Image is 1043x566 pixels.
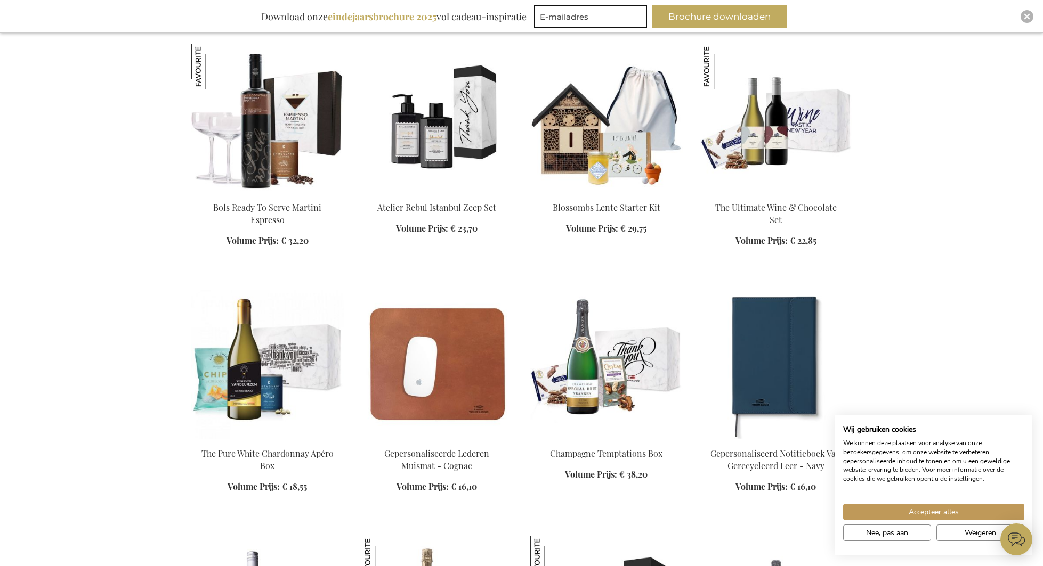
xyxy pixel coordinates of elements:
[191,290,344,439] img: The Pure White Chardonnay Apéro Box
[735,481,816,493] a: Volume Prijs: € 16,10
[228,481,307,493] a: Volume Prijs: € 18,55
[530,290,683,439] img: Champagne Temptations Box
[565,469,648,481] a: Volume Prijs: € 38,20
[396,223,448,234] span: Volume Prijs:
[652,5,787,28] button: Brochure downloaden
[700,44,852,193] img: Beer Apéro Gift Box
[735,235,788,246] span: Volume Prijs:
[700,290,852,439] img: Personalised Baltimore GRS Certified Paper & PU Notebook
[227,235,279,246] span: Volume Prijs:
[191,44,237,89] img: Bols Ready To Serve Martini Espresso
[566,223,618,234] span: Volume Prijs:
[909,506,959,518] span: Accepteer alles
[361,290,513,439] img: Leather Mouse Pad - Cognac
[700,44,746,89] img: The Ultimate Wine & Chocolate Set
[534,5,647,28] input: E-mailadres
[619,469,648,480] span: € 38,20
[361,188,513,199] a: Atelier Rebul Istanbul Soap Set
[530,434,683,445] a: Champagne Temptations Box
[965,527,996,538] span: Weigeren
[397,481,477,493] a: Volume Prijs: € 16,10
[384,448,489,471] a: Gepersonaliseerde Lederen Muismat - Cognac
[710,448,841,471] a: Gepersonaliseerd Notitieboek Van Gerecycleerd Leer - Navy
[361,44,513,193] img: Atelier Rebul Istanbul Soap Set
[328,10,436,23] b: eindejaarsbrochure 2025
[936,524,1024,541] button: Alle cookies weigeren
[620,223,646,234] span: € 29,75
[191,434,344,445] a: The Pure White Chardonnay Apéro Box
[396,223,478,235] a: Volume Prijs: € 23,70
[201,448,334,471] a: The Pure White Chardonnay Apéro Box
[281,235,309,246] span: € 32,20
[451,481,477,492] span: € 16,10
[1024,13,1030,20] img: Close
[228,481,280,492] span: Volume Prijs:
[256,5,531,28] div: Download onze vol cadeau-inspiratie
[553,202,660,213] a: Blossombs Lente Starter Kit
[866,527,908,538] span: Nee, pas aan
[715,202,837,225] a: The Ultimate Wine & Chocolate Set
[534,5,650,31] form: marketing offers and promotions
[213,202,321,225] a: Bols Ready To Serve Martini Espresso
[377,202,496,213] a: Atelier Rebul Istanbul Zeep Set
[700,188,852,199] a: Beer Apéro Gift Box The Ultimate Wine & Chocolate Set
[700,434,852,445] a: Personalised Baltimore GRS Certified Paper & PU Notebook
[530,188,683,199] a: Spring Blossombs Starter Kit
[1000,523,1032,555] iframe: belco-activator-frame
[735,235,816,247] a: Volume Prijs: € 22,85
[566,223,646,235] a: Volume Prijs: € 29,75
[361,434,513,445] a: Leather Mouse Pad - Cognac
[191,44,344,193] img: Bols Ready To Serve Martini Espresso
[530,44,683,193] img: Spring Blossombs Starter Kit
[843,425,1024,434] h2: Wij gebruiken cookies
[191,188,344,199] a: Bols Ready To Serve Martini Espresso Bols Ready To Serve Martini Espresso
[790,235,816,246] span: € 22,85
[843,524,931,541] button: Pas cookie voorkeuren aan
[790,481,816,492] span: € 16,10
[843,439,1024,483] p: We kunnen deze plaatsen voor analyse van onze bezoekersgegevens, om onze website te verbeteren, g...
[397,481,449,492] span: Volume Prijs:
[843,504,1024,520] button: Accepteer alle cookies
[735,481,788,492] span: Volume Prijs:
[227,235,309,247] a: Volume Prijs: € 32,20
[1021,10,1033,23] div: Close
[450,223,478,234] span: € 23,70
[565,469,617,480] span: Volume Prijs:
[282,481,307,492] span: € 18,55
[550,448,662,459] a: Champagne Temptations Box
